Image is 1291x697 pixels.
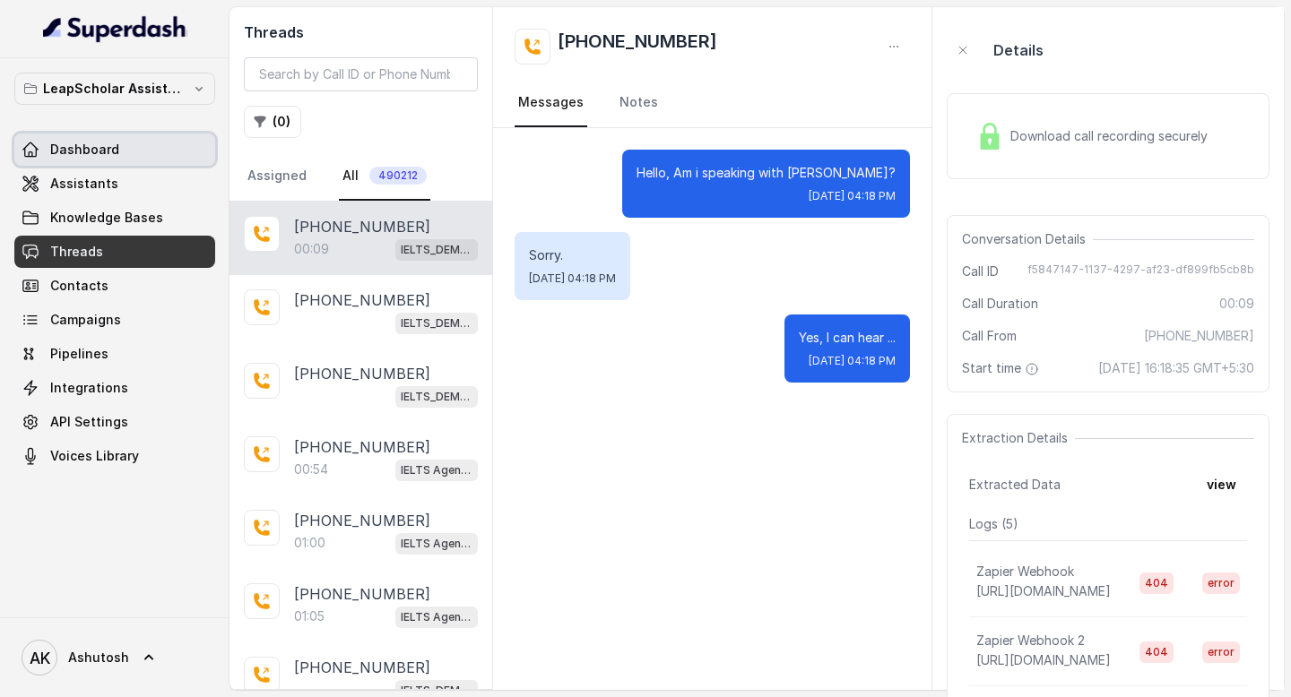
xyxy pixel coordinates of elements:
a: Knowledge Bases [14,202,215,234]
a: Dashboard [14,133,215,166]
p: Logs ( 5 ) [969,515,1247,533]
p: IELTS Agent 2 [401,535,472,553]
a: Contacts [14,270,215,302]
span: Ashutosh [68,649,129,667]
span: Extracted Data [969,476,1061,494]
span: error [1202,572,1240,594]
h2: [PHONE_NUMBER] [558,29,717,65]
p: IELTS_DEMO_gk (agent 1) [401,314,472,332]
p: Details [993,39,1044,61]
span: Call From [962,327,1017,345]
span: [DATE] 04:18 PM [529,271,616,286]
p: IELTS_DEMO_gk (agent 1) [401,241,472,259]
img: light.svg [43,14,187,43]
p: 00:54 [294,460,328,478]
img: Lock Icon [976,123,1003,150]
span: Call ID [962,262,999,280]
input: Search by Call ID or Phone Number [244,57,478,91]
a: Ashutosh [14,632,215,683]
span: Assistants [50,175,118,193]
p: Yes, I can hear ... [799,329,896,347]
p: 00:09 [294,240,329,258]
span: 00:09 [1219,295,1254,313]
text: AK [30,649,50,667]
p: [PHONE_NUMBER] [294,216,430,237]
span: Dashboard [50,141,119,159]
p: [PHONE_NUMBER] [294,657,430,678]
button: view [1196,469,1247,501]
a: All490212 [339,152,430,201]
nav: Tabs [515,79,910,127]
span: Conversation Details [962,230,1093,248]
span: [DATE] 04:18 PM [809,354,896,368]
p: IELTS Agent 2 [401,608,472,626]
p: [PHONE_NUMBER] [294,363,430,384]
span: Integrations [50,379,128,397]
span: Contacts [50,277,108,295]
p: Zapier Webhook [976,563,1074,581]
span: [URL][DOMAIN_NAME] [976,583,1111,598]
p: IELTS_DEMO_gk (agent 1) [401,388,472,406]
span: Voices Library [50,447,139,465]
span: Threads [50,243,103,261]
nav: Tabs [244,152,478,201]
p: Sorry. [529,246,616,264]
button: (0) [244,106,301,138]
p: 01:05 [294,607,325,625]
p: Hello, Am i speaking with [PERSON_NAME]? [637,164,896,182]
a: Notes [616,79,662,127]
a: API Settings [14,406,215,438]
a: Assigned [244,152,310,201]
span: 404 [1139,572,1174,594]
a: Threads [14,236,215,268]
a: Pipelines [14,338,215,370]
a: Campaigns [14,304,215,336]
span: [URL][DOMAIN_NAME] [976,652,1111,667]
span: [DATE] 16:18:35 GMT+5:30 [1098,359,1254,377]
span: [PHONE_NUMBER] [1144,327,1254,345]
p: LeapScholar Assistant [43,78,186,99]
span: API Settings [50,413,128,431]
p: [PHONE_NUMBER] [294,289,430,311]
p: 01:00 [294,534,325,552]
p: [PHONE_NUMBER] [294,583,430,605]
span: Start time [962,359,1043,377]
a: Messages [515,79,587,127]
span: Pipelines [50,345,108,363]
a: Assistants [14,168,215,200]
span: [DATE] 04:18 PM [809,189,896,203]
span: Extraction Details [962,429,1075,447]
a: Integrations [14,372,215,404]
p: [PHONE_NUMBER] [294,510,430,531]
p: Zapier Webhook 2 [976,632,1085,650]
span: 404 [1139,641,1174,663]
span: Call Duration [962,295,1038,313]
a: Voices Library [14,440,215,472]
span: 490212 [369,167,427,185]
p: IELTS Agent 2 [401,461,472,479]
h2: Threads [244,22,478,43]
span: Download call recording securely [1010,127,1215,145]
span: f5847147-1137-4297-af23-df899fb5cb8b [1027,262,1254,280]
span: Campaigns [50,311,121,329]
span: Knowledge Bases [50,209,163,227]
button: LeapScholar Assistant [14,73,215,105]
span: error [1202,641,1240,663]
p: [PHONE_NUMBER] [294,436,430,458]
